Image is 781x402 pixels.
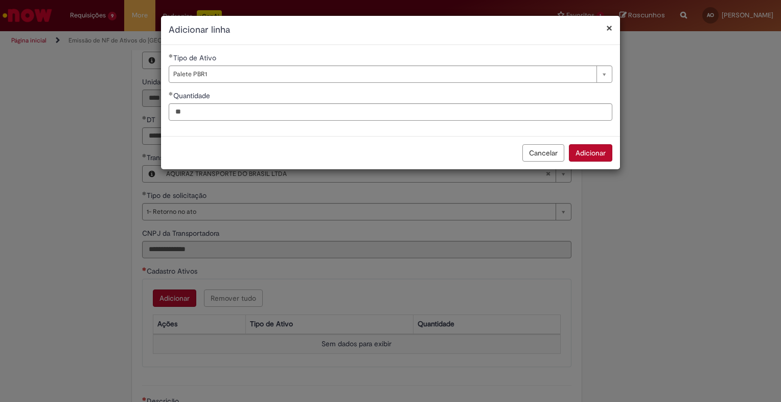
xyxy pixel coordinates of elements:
span: Obrigatório Preenchido [169,54,173,58]
span: Obrigatório Preenchido [169,92,173,96]
h2: Adicionar linha [169,24,612,37]
button: Cancelar [522,144,564,162]
span: Palete PBR1 [173,66,591,82]
button: Adicionar [569,144,612,162]
span: Quantidade [173,91,212,100]
span: Tipo de Ativo [173,53,218,62]
button: Fechar modal [606,23,612,33]
input: Quantidade [169,103,612,121]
